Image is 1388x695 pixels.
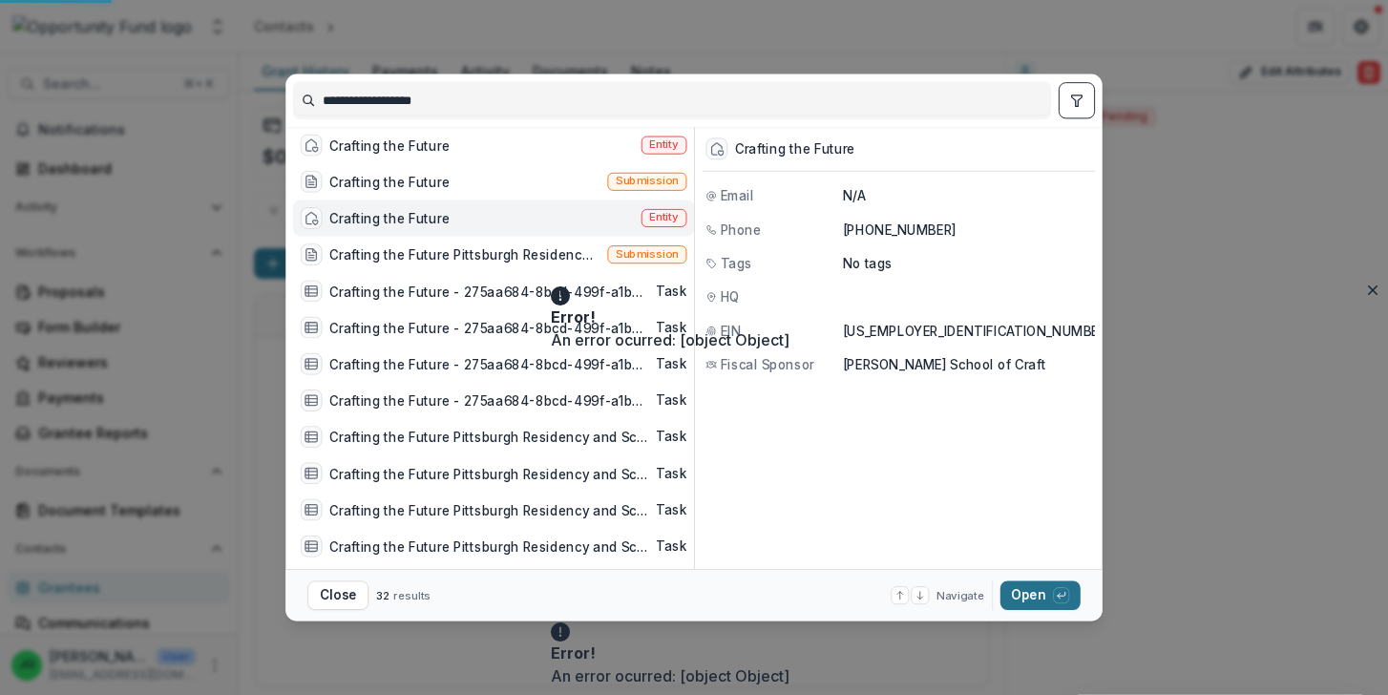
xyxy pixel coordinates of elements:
span: Entity [649,211,679,224]
p: [PHONE_NUMBER] [843,220,1092,239]
span: Navigate [936,587,985,603]
div: Crafting the Future Pittsburgh Residency and Scholarship Support Grant - 35cce5a9-8972-4795-9e7d-... [329,464,648,483]
span: Submission [616,175,679,188]
span: Submission [616,247,679,261]
span: Email [721,186,754,205]
div: Crafting the Future [329,136,450,155]
div: An error ocurred: [object Object] [551,664,837,687]
span: Tags [721,254,752,273]
span: results [393,588,431,601]
span: 32 [376,588,390,601]
div: Crafting the Future Pittsburgh Residency and Scholarship Support Grant - 35cce5a9-8972-4795-9e7d-... [329,500,648,519]
div: Error! [551,305,830,328]
div: An error ocurred: [object Object] [551,328,837,351]
p: No tags [843,254,894,273]
div: Crafting the Future - 275aa684-8bcd-499f-a1be-2af5b7429fa5 - Final Report [329,354,648,373]
div: Crafting the Future Pittsburgh Residency and Scholarship Support Grant - 35cce5a9-8972-4795-9e7d-... [329,428,648,447]
span: Task [656,430,686,445]
button: Open [1000,580,1081,610]
div: Crafting the Future [329,208,450,227]
span: Task [656,356,686,371]
div: Crafting the Future Pittsburgh Residency and Scholarship Support Grant - 35cce5a9-8972-4795-9e7d-... [329,537,648,556]
button: Close [1361,279,1384,302]
div: Crafting the Future - 275aa684-8bcd-499f-a1be-2af5b7429fa5 - Final Report [329,318,648,337]
span: Entity [649,138,679,152]
span: Phone [721,220,762,239]
div: Crafting the Future - 275aa684-8bcd-499f-a1be-2af5b7429fa5 - Final Report [329,282,648,301]
p: [US_EMPLOYER_IDENTIFICATION_NUMBER] [843,321,1112,340]
div: Crafting the Future [329,172,450,191]
div: Crafting the Future [735,141,855,157]
button: Close [307,580,368,610]
p: [PERSON_NAME] School of Craft [843,355,1092,374]
div: Crafting the Future Pittsburgh Residency and Scholarship Support Grant [329,245,600,264]
div: Crafting the Future - 275aa684-8bcd-499f-a1be-2af5b7429fa5 - Final Report [329,390,648,410]
div: Error! [551,642,830,664]
span: Fiscal Sponsor [721,355,814,374]
button: toggle filters [1059,82,1095,118]
p: N/A [843,186,1092,205]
